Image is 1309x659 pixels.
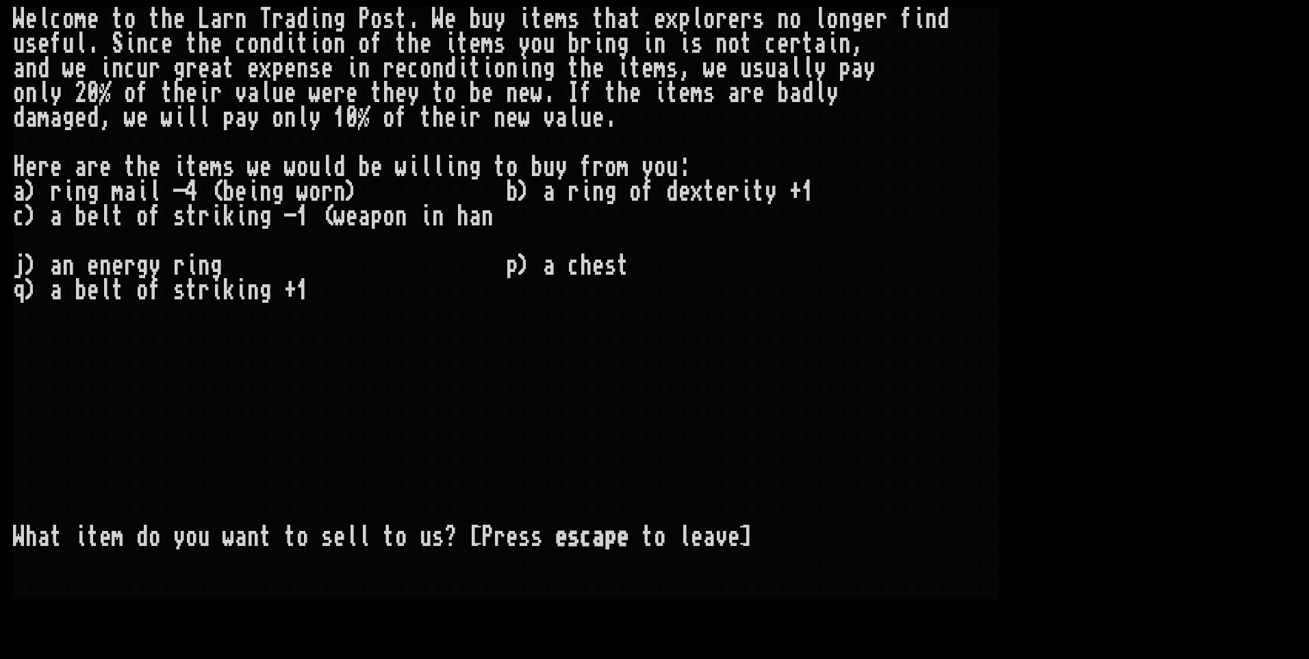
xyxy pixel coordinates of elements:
[247,155,259,179] div: w
[284,81,296,105] div: e
[666,7,678,32] div: x
[740,32,752,56] div: t
[309,56,321,81] div: s
[272,105,284,130] div: o
[136,105,149,130] div: e
[75,56,87,81] div: e
[457,32,469,56] div: t
[691,32,703,56] div: s
[186,155,198,179] div: t
[814,81,826,105] div: l
[876,7,888,32] div: r
[62,56,75,81] div: w
[383,7,395,32] div: s
[605,81,617,105] div: t
[284,105,296,130] div: n
[25,155,38,179] div: e
[346,81,358,105] div: e
[210,81,223,105] div: r
[494,32,506,56] div: s
[444,32,457,56] div: i
[383,56,395,81] div: r
[13,7,25,32] div: W
[50,81,62,105] div: y
[629,81,641,105] div: e
[407,56,420,81] div: c
[481,32,494,56] div: m
[839,7,851,32] div: n
[25,81,38,105] div: n
[173,155,186,179] div: i
[235,32,247,56] div: c
[629,7,641,32] div: t
[296,155,309,179] div: o
[494,105,506,130] div: n
[543,81,555,105] div: .
[99,56,112,81] div: i
[395,81,407,105] div: e
[715,32,728,56] div: n
[370,155,383,179] div: e
[259,155,272,179] div: e
[124,56,136,81] div: c
[605,32,617,56] div: n
[777,56,789,81] div: a
[863,56,876,81] div: y
[296,32,309,56] div: t
[161,81,173,105] div: t
[296,7,309,32] div: d
[481,56,494,81] div: i
[617,56,629,81] div: i
[802,56,814,81] div: l
[518,105,531,130] div: w
[284,56,296,81] div: e
[38,7,50,32] div: l
[13,32,25,56] div: u
[259,56,272,81] div: x
[272,32,284,56] div: d
[444,81,457,105] div: o
[457,105,469,130] div: i
[25,32,38,56] div: s
[186,56,198,81] div: r
[531,7,543,32] div: t
[136,32,149,56] div: n
[605,105,617,130] div: .
[457,56,469,81] div: i
[506,81,518,105] div: n
[25,7,38,32] div: e
[99,81,112,105] div: %
[124,105,136,130] div: w
[38,56,50,81] div: d
[395,155,407,179] div: w
[272,81,284,105] div: u
[99,155,112,179] div: e
[432,56,444,81] div: n
[210,7,223,32] div: a
[247,81,259,105] div: a
[272,56,284,81] div: p
[469,81,481,105] div: b
[592,32,605,56] div: i
[50,155,62,179] div: e
[235,81,247,105] div: v
[518,81,531,105] div: e
[494,7,506,32] div: y
[247,56,259,81] div: e
[25,105,38,130] div: a
[826,32,839,56] div: i
[814,7,826,32] div: l
[370,32,383,56] div: f
[136,81,149,105] div: f
[531,81,543,105] div: w
[358,32,370,56] div: o
[531,32,543,56] div: o
[383,81,395,105] div: h
[740,7,752,32] div: r
[383,105,395,130] div: o
[543,7,555,32] div: e
[678,56,691,81] div: ,
[124,155,136,179] div: t
[38,105,50,130] div: m
[580,32,592,56] div: r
